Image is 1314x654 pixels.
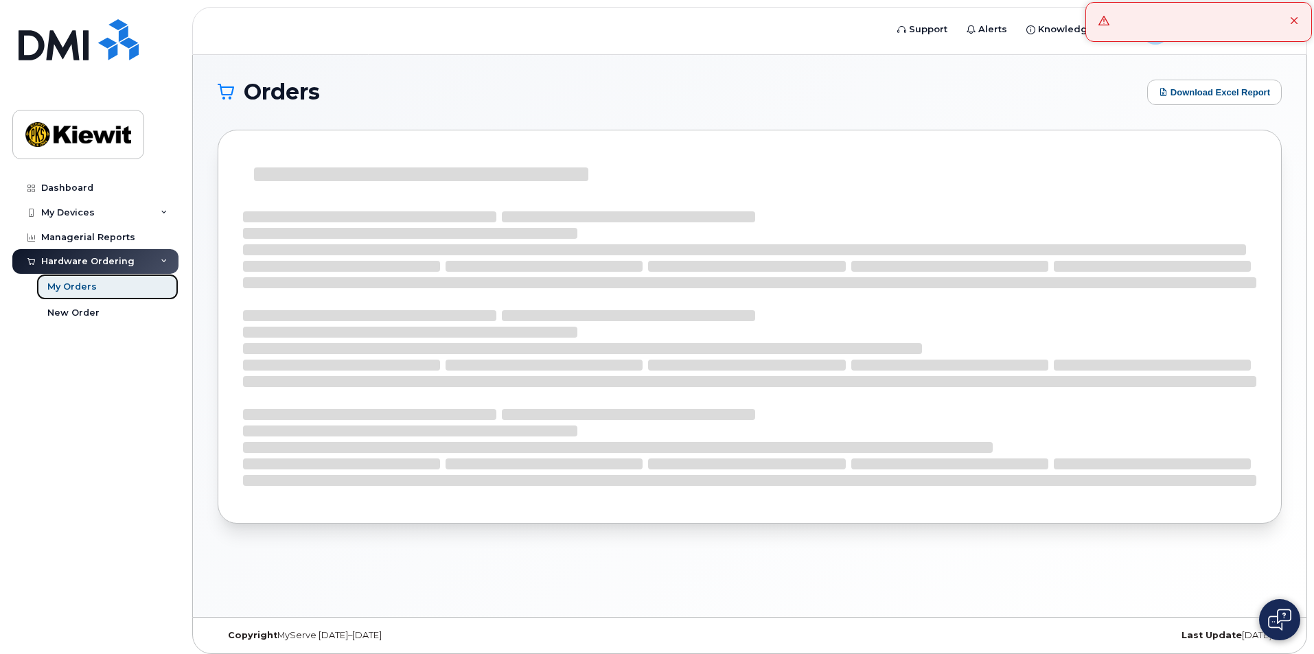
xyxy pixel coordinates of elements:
[1147,80,1282,105] button: Download Excel Report
[927,630,1282,641] div: [DATE]
[1182,630,1242,640] strong: Last Update
[228,630,277,640] strong: Copyright
[1268,609,1291,631] img: Open chat
[218,630,573,641] div: MyServe [DATE]–[DATE]
[244,82,320,102] span: Orders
